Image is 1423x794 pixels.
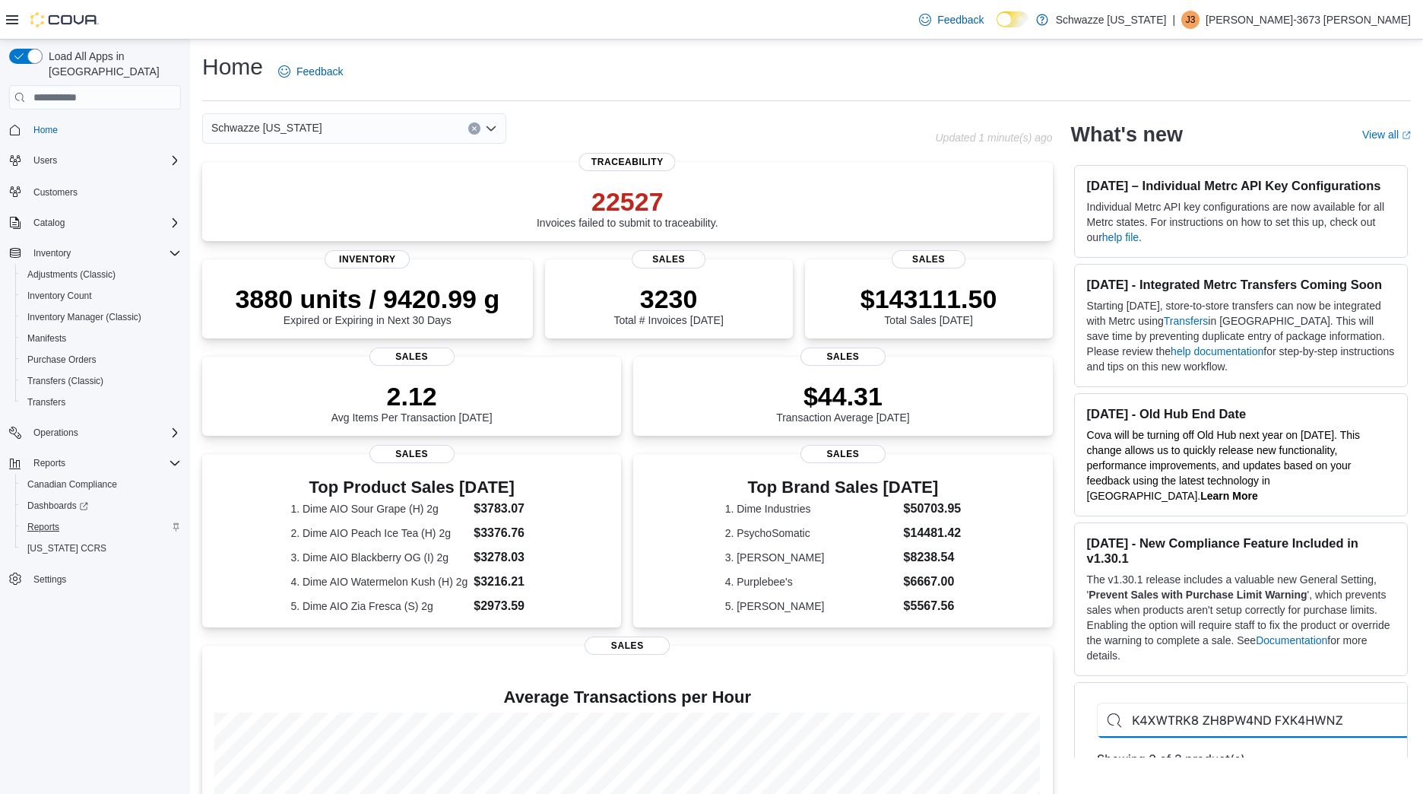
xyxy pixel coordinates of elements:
span: Reports [21,518,181,536]
span: Home [33,124,58,136]
p: 3230 [613,284,723,314]
span: J3 [1186,11,1196,29]
dd: $6667.00 [904,573,962,591]
p: $44.31 [776,381,910,411]
p: The v1.30.1 release includes a valuable new General Setting, ' ', which prevents sales when produ... [1087,572,1395,663]
span: Customers [33,186,78,198]
p: Individual Metrc API key configurations are now available for all Metrc states. For instructions ... [1087,199,1395,245]
div: Transaction Average [DATE] [776,381,910,424]
h1: Home [202,52,263,82]
dt: 3. [PERSON_NAME] [725,550,898,565]
p: Schwazze [US_STATE] [1056,11,1167,29]
button: Customers [3,180,187,202]
a: [US_STATE] CCRS [21,539,113,557]
button: Reports [3,453,187,474]
span: Catalog [27,214,181,232]
input: Dark Mode [997,11,1028,27]
dd: $3278.03 [474,548,533,567]
span: Sales [800,445,886,463]
span: Home [27,120,181,139]
span: Sales [369,445,455,463]
a: Customers [27,183,84,202]
dt: 2. Dime AIO Peach Ice Tea (H) 2g [290,526,467,541]
dt: 1. Dime Industries [725,501,898,516]
button: Operations [27,424,84,442]
dt: 4. Dime AIO Watermelon Kush (H) 2g [290,574,467,589]
button: Catalog [27,214,71,232]
p: $143111.50 [860,284,997,314]
button: Home [3,119,187,141]
p: 22527 [537,186,718,217]
div: Expired or Expiring in Next 30 Days [235,284,499,326]
span: Adjustments (Classic) [27,268,116,281]
p: Updated 1 minute(s) ago [935,132,1052,144]
span: Dashboards [27,500,88,512]
span: Feedback [937,12,984,27]
span: Washington CCRS [21,539,181,557]
div: Avg Items Per Transaction [DATE] [331,381,493,424]
div: Invoices failed to submit to traceability. [537,186,718,229]
span: Transfers [21,393,181,411]
span: Users [27,151,181,170]
img: Cova [30,12,99,27]
button: [US_STATE] CCRS [15,538,187,559]
button: Open list of options [485,122,497,135]
button: Clear input [468,122,480,135]
button: Inventory [3,243,187,264]
span: Inventory [33,247,71,259]
a: Feedback [272,56,349,87]
span: Operations [27,424,181,442]
span: Feedback [296,64,343,79]
button: Manifests [15,328,187,349]
span: Reports [27,521,59,533]
a: Canadian Compliance [21,475,123,494]
h4: Average Transactions per Hour [214,688,1041,707]
span: Canadian Compliance [21,475,181,494]
dd: $3216.21 [474,573,533,591]
strong: Prevent Sales with Purchase Limit Warning [1089,589,1307,601]
button: Adjustments (Classic) [15,264,187,285]
span: Inventory Count [27,290,92,302]
span: Inventory Manager (Classic) [21,308,181,326]
span: Purchase Orders [27,354,97,366]
h3: [DATE] - Integrated Metrc Transfers Coming Soon [1087,277,1395,292]
span: Reports [27,454,181,472]
dd: $8238.54 [904,548,962,567]
h3: [DATE] - Old Hub End Date [1087,406,1395,421]
span: Inventory [27,244,181,262]
span: Inventory Manager (Classic) [27,311,141,323]
span: Transfers [27,396,65,408]
p: | [1172,11,1175,29]
span: Users [33,154,57,167]
dd: $50703.95 [904,500,962,518]
span: Cova will be turning off Old Hub next year on [DATE]. This change allows us to quickly release ne... [1087,429,1361,502]
a: Settings [27,570,72,589]
span: Sales [585,637,670,655]
div: John-3673 Montoya [1181,11,1200,29]
a: Learn More [1200,490,1257,502]
a: Reports [21,518,65,536]
span: Canadian Compliance [27,478,117,491]
button: Settings [3,568,187,590]
a: Inventory Count [21,287,98,305]
p: Starting [DATE], store-to-store transfers can now be integrated with Metrc using in [GEOGRAPHIC_D... [1087,298,1395,374]
span: Sales [892,250,966,268]
span: Dark Mode [997,27,997,28]
button: Inventory [27,244,77,262]
dt: 1. Dime AIO Sour Grape (H) 2g [290,501,467,516]
a: View allExternal link [1362,129,1411,141]
button: Canadian Compliance [15,474,187,495]
dd: $5567.56 [904,597,962,615]
dd: $14481.42 [904,524,962,542]
button: Catalog [3,212,187,233]
h3: Top Product Sales [DATE] [290,478,533,497]
a: Documentation [1256,634,1327,646]
span: Dashboards [21,497,181,515]
a: Transfers [21,393,71,411]
a: Home [27,121,64,139]
dt: 2. PsychoSomatic [725,526,898,541]
h3: [DATE] – Individual Metrc API Key Configurations [1087,178,1395,193]
dd: $2973.59 [474,597,533,615]
button: Transfers (Classic) [15,370,187,392]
